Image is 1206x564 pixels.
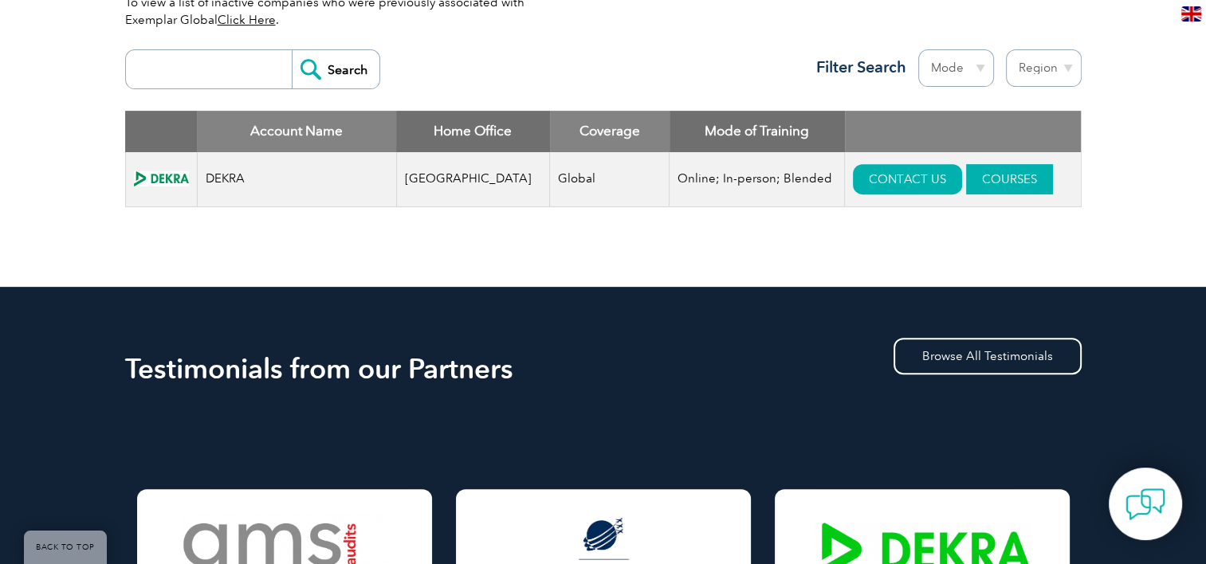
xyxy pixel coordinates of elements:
a: CONTACT US [853,164,962,194]
a: BACK TO TOP [24,531,107,564]
td: DEKRA [197,152,396,207]
th: Mode of Training: activate to sort column ascending [670,111,845,152]
th: Home Office: activate to sort column ascending [396,111,550,152]
img: en [1181,6,1201,22]
input: Search [292,50,379,88]
a: COURSES [966,164,1053,194]
td: [GEOGRAPHIC_DATA] [396,152,550,207]
th: : activate to sort column ascending [845,111,1081,152]
img: contact-chat.png [1125,484,1165,524]
td: Online; In-person; Blended [670,152,845,207]
h2: Testimonials from our Partners [125,356,1082,382]
a: Click Here [218,13,276,27]
td: Global [550,152,670,207]
h3: Filter Search [807,57,906,77]
th: Account Name: activate to sort column descending [197,111,396,152]
img: 15a57d8a-d4e0-e911-a812-000d3a795b83-logo.png [134,171,189,186]
th: Coverage: activate to sort column ascending [550,111,670,152]
a: Browse All Testimonials [894,338,1082,374]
